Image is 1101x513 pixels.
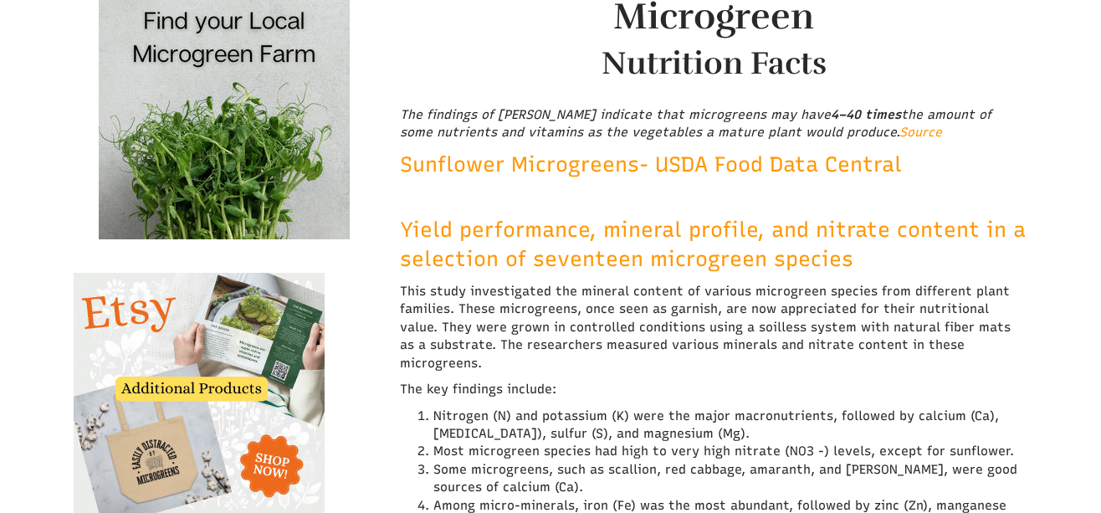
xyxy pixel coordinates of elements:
[831,107,901,122] strong: 4–40 times
[400,217,1026,272] span: Yield performance, mineral profile, and nitrate content in a selection of seventeen microgreen sp...
[899,125,942,140] a: Source
[400,107,991,140] em: The findings of [PERSON_NAME] indicate that microgreens may have the amount of some nutrients and...
[400,283,1027,372] p: This study investigated the mineral content of various microgreen species from different plant fa...
[433,461,1027,497] li: Some microgreens, such as scallion, red cabbage, amaranth, and [PERSON_NAME], were good sources o...
[400,151,902,177] span: Sunflower Microgreens- USDA Food Data Central
[400,160,902,175] a: Sunflower Microgreens- USDA Food Data Central
[433,408,1027,444] li: Nitrogen (N) and potassium (K) were the major macronutrients, followed by calcium (Ca), [MEDICAL_...
[417,46,1011,81] h2: Nutrition Facts
[433,443,1027,460] li: Most microgreen species had high to very high nitrate (NO3 -) levels, except for sunflower.
[400,381,1027,398] p: The key findings include:
[400,225,1026,270] a: Yield performance, mineral profile, and nitrate content in a selection of seventeen microgreen sp...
